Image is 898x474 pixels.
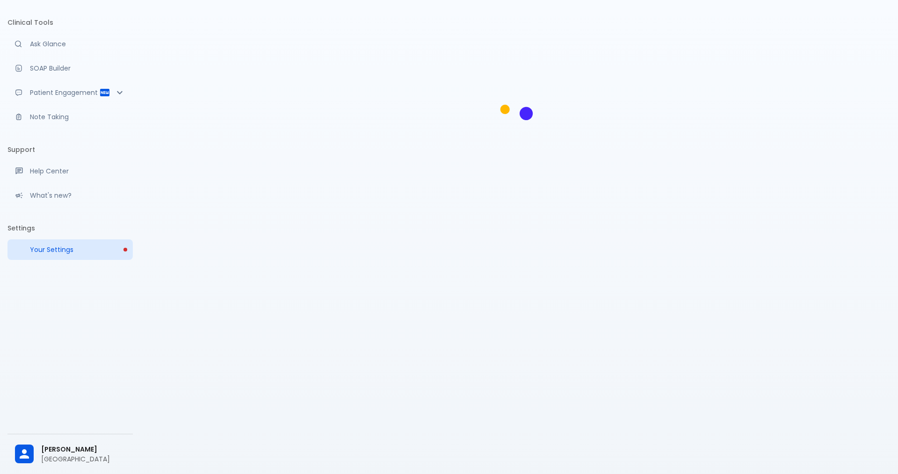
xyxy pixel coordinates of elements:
p: Ask Glance [30,39,125,49]
a: Please complete account setup [7,239,133,260]
a: Advanced note-taking [7,107,133,127]
li: Settings [7,217,133,239]
li: Support [7,138,133,161]
div: Patient Reports & Referrals [7,82,133,103]
div: Recent updates and feature releases [7,185,133,206]
p: Note Taking [30,112,125,122]
span: [PERSON_NAME] [41,445,125,454]
li: Clinical Tools [7,11,133,34]
p: [GEOGRAPHIC_DATA] [41,454,125,464]
a: Get help from our support team [7,161,133,181]
p: Help Center [30,166,125,176]
p: What's new? [30,191,125,200]
a: Docugen: Compose a clinical documentation in seconds [7,58,133,79]
a: Moramiz: Find ICD10AM codes instantly [7,34,133,54]
p: Your Settings [30,245,125,254]
p: SOAP Builder [30,64,125,73]
p: Patient Engagement [30,88,99,97]
div: [PERSON_NAME][GEOGRAPHIC_DATA] [7,438,133,470]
